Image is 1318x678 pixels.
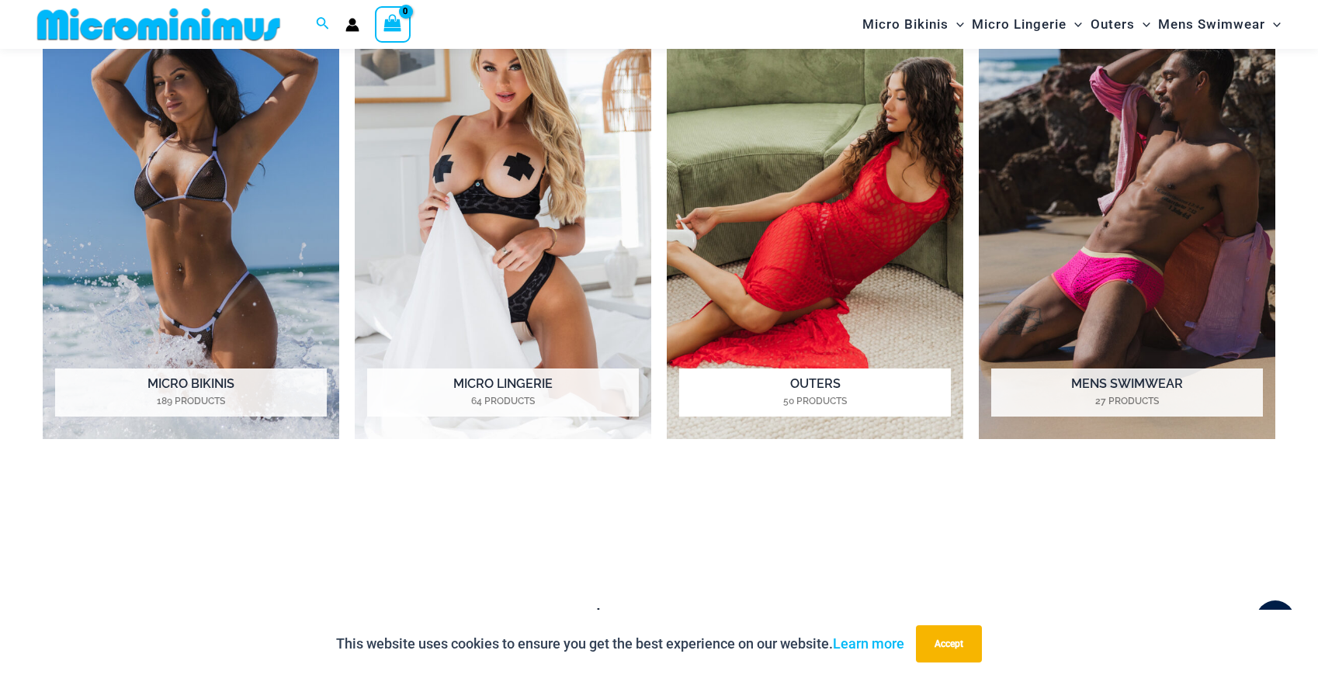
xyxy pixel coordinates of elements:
[1154,5,1285,44] a: Mens SwimwearMenu ToggleMenu Toggle
[31,605,1287,628] h4: have you seen
[1091,5,1135,44] span: Outers
[316,15,330,34] a: Search icon link
[1265,5,1281,44] span: Menu Toggle
[1067,5,1082,44] span: Menu Toggle
[833,635,904,652] a: Learn more
[968,5,1086,44] a: Micro LingerieMenu ToggleMenu Toggle
[367,394,639,408] mark: 64 Products
[55,368,327,417] h2: Micro Bikinis
[367,368,639,417] h2: Micro Lingerie
[31,7,286,42] img: MM SHOP LOGO FLAT
[336,632,904,656] p: This website uses cookies to ensure you get the best experience on our website.
[679,368,951,417] h2: Outers
[862,5,949,44] span: Micro Bikinis
[991,394,1263,408] mark: 27 Products
[1158,5,1265,44] span: Mens Swimwear
[972,5,1067,44] span: Micro Lingerie
[916,625,982,662] button: Accept
[345,18,359,32] a: Account icon link
[1135,5,1150,44] span: Menu Toggle
[1087,5,1154,44] a: OutersMenu ToggleMenu Toggle
[858,5,968,44] a: Micro BikinisMenu ToggleMenu Toggle
[55,394,327,408] mark: 189 Products
[991,368,1263,417] h2: Mens Swimwear
[375,6,411,42] a: View Shopping Cart, empty
[679,394,951,408] mark: 50 Products
[43,480,1275,597] iframe: TrustedSite Certified
[856,2,1287,47] nav: Site Navigation
[949,5,964,44] span: Menu Toggle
